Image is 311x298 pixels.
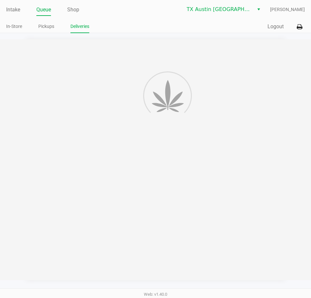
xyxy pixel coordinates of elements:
[270,6,305,13] span: [PERSON_NAME]
[144,292,167,297] span: Web: v1.40.0
[70,22,89,31] a: Deliveries
[67,5,79,14] a: Shop
[6,5,20,14] a: Intake
[38,22,54,31] a: Pickups
[6,22,22,31] a: In-Store
[187,6,250,13] span: TX Austin [GEOGRAPHIC_DATA]
[267,23,284,31] button: Logout
[254,4,263,15] button: Select
[36,5,51,14] a: Queue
